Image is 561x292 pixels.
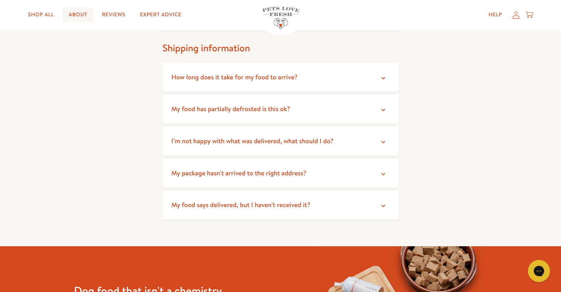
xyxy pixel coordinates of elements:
summary: My food says delivered, but I haven't received it? [163,190,399,220]
a: Reviews [96,7,131,22]
summary: My package hasn't arrived to the right address? [163,159,399,188]
a: Help [482,7,508,22]
span: My food says delivered, but I haven't received it? [172,200,310,209]
span: My food has partially defrosted is this ok? [172,104,290,113]
summary: I’m not happy with what was delivered, what should I do? [163,127,399,156]
img: Pets Love Fresh [262,7,299,29]
span: My package hasn't arrived to the right address? [172,168,307,178]
a: Shop All [22,7,60,22]
span: I’m not happy with what was delivered, what should I do? [172,136,333,145]
summary: My food has partially defrosted is this ok? [163,95,399,124]
span: How long does it take for my food to arrive? [172,72,298,82]
iframe: Gorgias live chat messenger [524,257,554,285]
a: About [63,7,93,22]
a: Expert Advice [134,7,187,22]
summary: How long does it take for my food to arrive? [163,63,399,92]
h2: Shipping information [163,42,399,55]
